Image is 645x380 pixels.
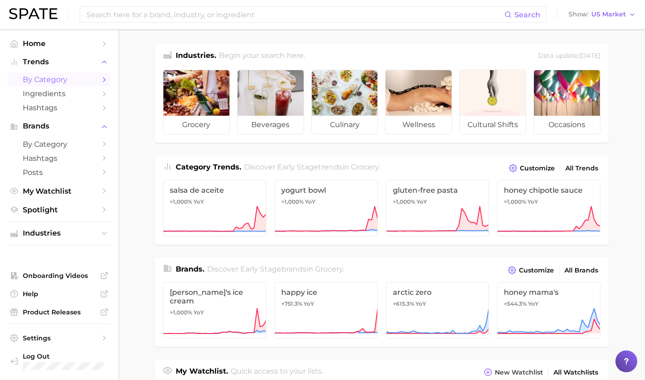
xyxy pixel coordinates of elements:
span: Ingredients [23,89,96,98]
span: honey chipotle sauce [504,186,594,195]
input: Search here for a brand, industry, or ingredient [86,7,504,22]
a: Settings [7,331,111,345]
button: New Watchlist [482,366,545,379]
a: Posts [7,165,111,180]
a: Log out. Currently logged in with e-mail nuria@godwinretailgroup.com. [7,349,111,373]
a: Hashtags [7,101,111,115]
a: cultural shifts [459,70,526,134]
a: yogurt bowl>1,000% YoY [274,180,378,236]
span: Hashtags [23,103,96,112]
button: ShowUS Market [566,9,638,21]
span: Brands [23,122,96,130]
span: YoY [416,198,427,205]
span: YoY [193,198,204,205]
span: by Category [23,75,96,84]
span: YoY [304,300,314,308]
a: All Watchlists [551,366,600,379]
a: Help [7,287,111,301]
span: My Watchlist [23,187,96,195]
h1: My Watchlist. [176,366,228,379]
span: Category Trends . [176,163,241,171]
span: Product Releases [23,308,96,316]
a: Ingredients [7,87,111,101]
span: Customize [519,267,554,274]
span: Trends [23,58,96,66]
span: Discover Early Stage brands in . [207,265,344,273]
a: by Category [7,137,111,151]
span: >1,000% [281,198,304,205]
a: honey chipotle sauce>1,000% YoY [497,180,600,236]
span: grocery [163,116,229,134]
span: Home [23,39,96,48]
a: grocery [163,70,230,134]
a: honey mama's+544.3% YoY [497,282,600,339]
span: +544.3% [504,300,527,307]
a: salsa de aceite>1,000% YoY [163,180,266,236]
span: Spotlight [23,205,96,214]
a: All Trends [563,162,600,175]
a: Spotlight [7,203,111,217]
h1: Industries. [176,50,216,62]
a: happy ice+751.3% YoY [274,282,378,339]
span: >1,000% [504,198,526,205]
span: Log Out [23,352,121,360]
span: YoY [416,300,426,308]
span: Onboarding Videos [23,272,96,280]
span: +751.3% [281,300,302,307]
span: YoY [305,198,315,205]
button: Brands [7,119,111,133]
button: Trends [7,55,111,69]
a: My Watchlist [7,184,111,198]
span: cultural shifts [460,116,526,134]
span: Brands . [176,265,204,273]
span: New Watchlist [495,369,543,376]
a: All Brands [562,264,600,277]
img: SPATE [9,8,57,19]
span: wellness [386,116,452,134]
span: US Market [591,12,626,17]
div: Data update: [DATE] [538,50,600,62]
span: >1,000% [170,309,192,316]
span: beverages [238,116,304,134]
span: All Brands [564,267,598,274]
span: +615.3% [393,300,414,307]
span: gluten-free pasta [393,186,482,195]
a: wellness [385,70,452,134]
a: Product Releases [7,305,111,319]
span: All Watchlists [554,369,598,376]
span: Settings [23,334,96,342]
span: Industries [23,229,96,237]
a: Onboarding Videos [7,269,111,282]
span: arctic zero [393,288,482,297]
h2: Quick access to your lists. [231,366,323,379]
span: culinary [312,116,378,134]
a: Home [7,36,111,51]
span: grocery [315,265,343,273]
span: Show [569,12,589,17]
a: Hashtags [7,151,111,165]
a: by Category [7,72,111,87]
span: YoY [528,198,538,205]
span: grocery [351,163,379,171]
span: YoY [528,300,538,308]
span: Search [514,10,540,19]
span: Customize [520,164,555,172]
span: by Category [23,140,96,149]
span: salsa de aceite [170,186,259,195]
a: gluten-free pasta>1,000% YoY [386,180,489,236]
a: arctic zero+615.3% YoY [386,282,489,339]
button: Industries [7,226,111,240]
span: [PERSON_NAME]'s ice cream [170,288,259,305]
span: YoY [193,309,204,316]
span: happy ice [281,288,371,297]
span: occasions [534,116,600,134]
span: Posts [23,168,96,177]
a: [PERSON_NAME]'s ice cream>1,000% YoY [163,282,266,339]
span: Help [23,290,96,298]
span: honey mama's [504,288,594,297]
a: beverages [237,70,304,134]
span: yogurt bowl [281,186,371,195]
span: All Trends [565,164,598,172]
a: occasions [533,70,600,134]
span: >1,000% [170,198,192,205]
